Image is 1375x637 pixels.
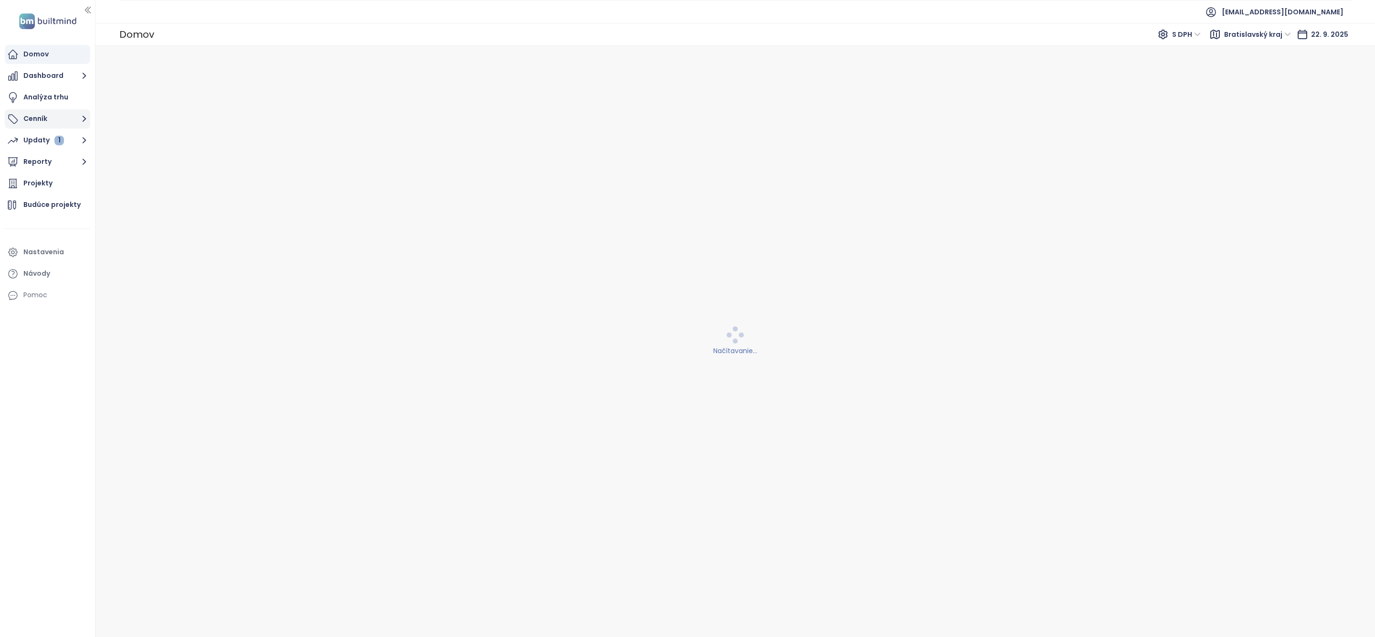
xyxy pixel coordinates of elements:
[5,286,90,305] div: Pomoc
[54,136,64,145] div: 1
[5,264,90,283] a: Návody
[5,174,90,193] a: Projekty
[5,66,90,86] button: Dashboard
[23,199,81,211] div: Budúce projekty
[1311,30,1348,39] span: 22. 9. 2025
[5,88,90,107] a: Analýza trhu
[5,131,90,150] button: Updaty 1
[5,195,90,215] a: Budúce projekty
[23,177,53,189] div: Projekty
[1222,0,1343,23] span: [EMAIL_ADDRESS][DOMAIN_NAME]
[1224,27,1291,42] span: Bratislavský kraj
[1172,27,1201,42] span: S DPH
[119,25,154,44] div: Domov
[23,289,47,301] div: Pomoc
[5,109,90,129] button: Cenník
[23,134,64,146] div: Updaty
[5,45,90,64] a: Domov
[102,345,1369,356] div: Načítavanie...
[16,11,79,31] img: logo
[5,243,90,262] a: Nastavenia
[5,152,90,172] button: Reporty
[23,268,50,280] div: Návody
[23,246,64,258] div: Nastavenia
[23,48,49,60] div: Domov
[23,91,68,103] div: Analýza trhu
